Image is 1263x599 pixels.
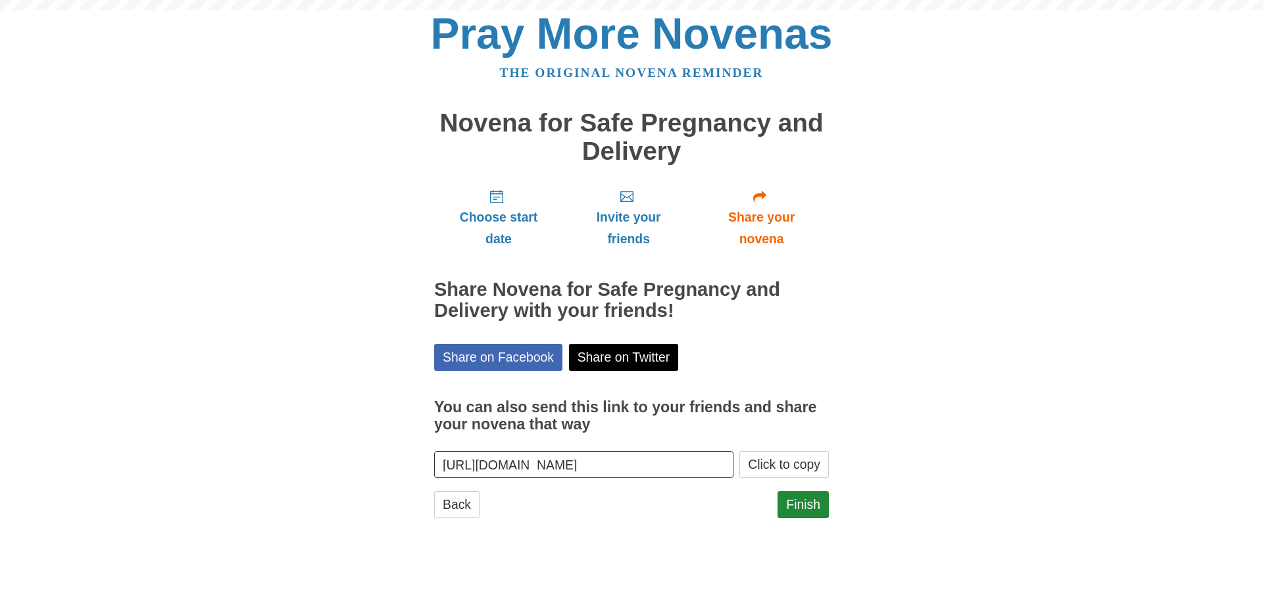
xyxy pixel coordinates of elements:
h3: You can also send this link to your friends and share your novena that way [434,399,829,433]
a: Pray More Novenas [431,9,833,58]
span: Choose start date [447,206,550,250]
span: Invite your friends [576,206,681,250]
a: Share your novena [694,178,829,256]
a: Share on Twitter [569,344,679,371]
h2: Share Novena for Safe Pregnancy and Delivery with your friends! [434,279,829,322]
a: Share on Facebook [434,344,562,371]
a: The original novena reminder [500,66,764,80]
a: Invite your friends [563,178,694,256]
a: Finish [778,491,829,518]
h1: Novena for Safe Pregnancy and Delivery [434,109,829,165]
button: Click to copy [739,451,829,478]
a: Back [434,491,480,518]
a: Choose start date [434,178,563,256]
span: Share your novena [707,206,816,250]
